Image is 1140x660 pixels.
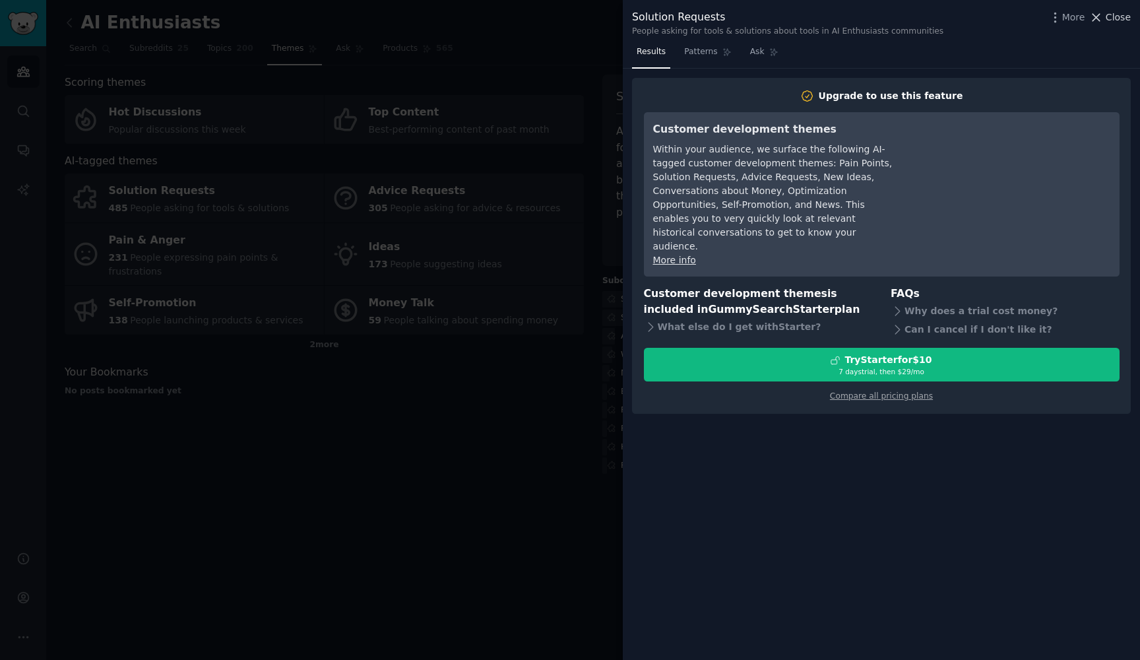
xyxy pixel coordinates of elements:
span: More [1062,11,1085,24]
h3: FAQs [891,286,1120,302]
h3: Customer development themes [653,121,894,138]
div: People asking for tools & solutions about tools in AI Enthusiasts communities [632,26,943,38]
h3: Customer development themes is included in plan [644,286,873,318]
span: Patterns [684,46,717,58]
button: Close [1089,11,1131,24]
a: Results [632,42,670,69]
div: Try Starter for $10 [844,353,932,367]
div: 7 days trial, then $ 29 /mo [645,367,1119,376]
div: Solution Requests [632,9,943,26]
div: Within your audience, we surface the following AI-tagged customer development themes: Pain Points... [653,143,894,253]
button: TryStarterfor$107 daystrial, then $29/mo [644,348,1120,381]
iframe: YouTube video player [912,121,1110,220]
a: Patterns [680,42,736,69]
span: GummySearch Starter [708,303,834,315]
a: Ask [745,42,783,69]
div: Upgrade to use this feature [819,89,963,103]
button: More [1048,11,1085,24]
span: Close [1106,11,1131,24]
a: Compare all pricing plans [830,391,933,401]
span: Results [637,46,666,58]
a: More info [653,255,696,265]
span: Ask [750,46,765,58]
div: Can I cancel if I don't like it? [891,320,1120,339]
div: What else do I get with Starter ? [644,318,873,337]
div: Why does a trial cost money? [891,302,1120,320]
